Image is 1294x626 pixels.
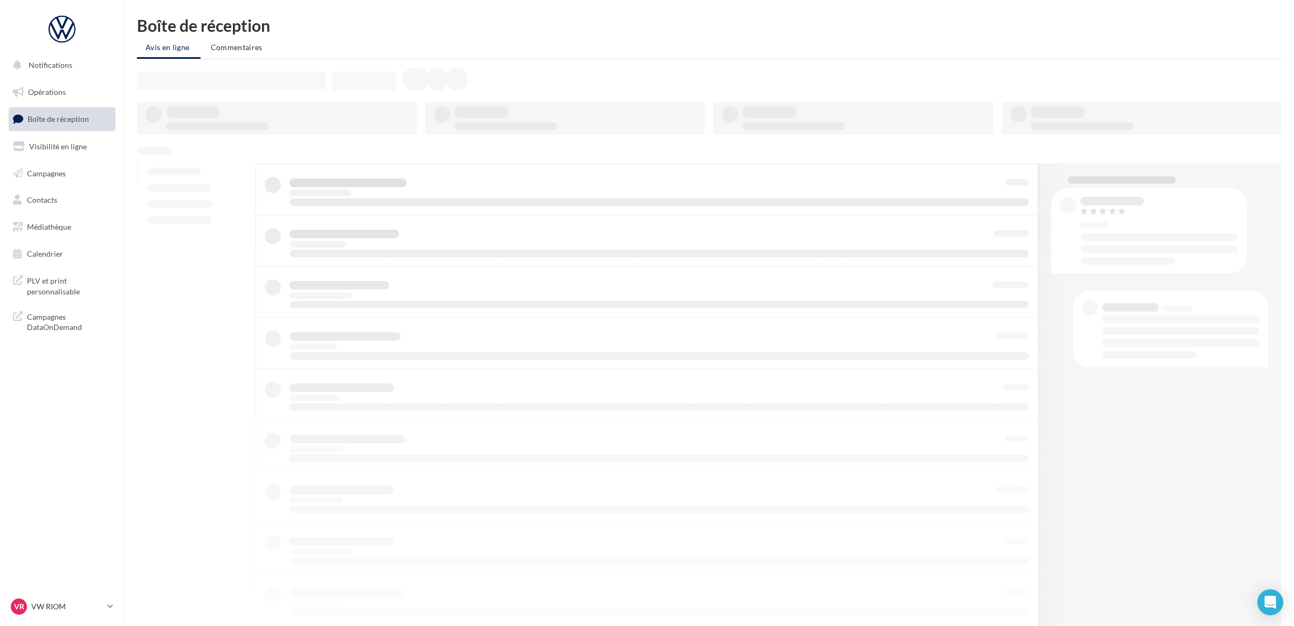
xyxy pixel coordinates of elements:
[6,269,118,301] a: PLV et print personnalisable
[6,81,118,104] a: Opérations
[137,17,1281,33] div: Boîte de réception
[6,162,118,185] a: Campagnes
[27,222,71,231] span: Médiathèque
[9,596,115,617] a: VR VW RIOM
[6,189,118,211] a: Contacts
[211,43,263,52] span: Commentaires
[31,601,103,612] p: VW RIOM
[1257,589,1283,615] div: Open Intercom Messenger
[14,601,24,612] span: VR
[6,54,113,77] button: Notifications
[6,243,118,265] a: Calendrier
[29,142,87,151] span: Visibilité en ligne
[27,273,111,297] span: PLV et print personnalisable
[29,60,72,70] span: Notifications
[6,305,118,337] a: Campagnes DataOnDemand
[27,195,57,204] span: Contacts
[6,107,118,130] a: Boîte de réception
[27,168,66,177] span: Campagnes
[6,135,118,158] a: Visibilité en ligne
[27,114,89,123] span: Boîte de réception
[27,309,111,333] span: Campagnes DataOnDemand
[6,216,118,238] a: Médiathèque
[27,249,63,258] span: Calendrier
[28,87,66,97] span: Opérations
